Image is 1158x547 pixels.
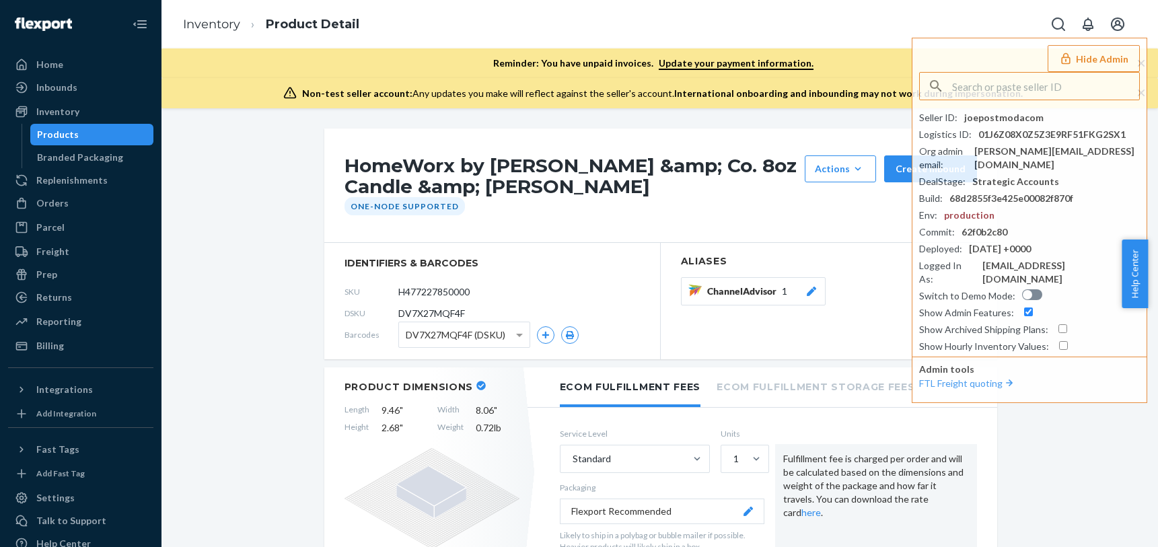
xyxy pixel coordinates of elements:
[8,287,153,308] a: Returns
[1075,11,1101,38] button: Open notifications
[382,404,425,417] span: 9.46
[437,404,464,417] span: Width
[493,57,813,70] p: Reminder: You have unpaid invoices.
[982,259,1140,286] div: [EMAIL_ADDRESS][DOMAIN_NAME]
[15,17,72,31] img: Flexport logo
[36,339,64,353] div: Billing
[382,421,425,435] span: 2.68
[36,105,79,118] div: Inventory
[406,324,505,347] span: DV7X27MQF4F (DSKU)
[8,264,153,285] a: Prep
[36,81,77,94] div: Inbounds
[345,329,398,340] span: Barcodes
[345,421,369,435] span: Height
[919,242,962,256] div: Deployed :
[1048,45,1140,72] button: Hide Admin
[919,192,943,205] div: Build :
[732,452,733,466] input: 1
[560,367,701,407] li: Ecom Fulfillment Fees
[707,285,782,298] span: ChannelAdvisor
[919,175,966,188] div: DealStage :
[36,58,63,71] div: Home
[8,170,153,191] a: Replenishments
[345,155,798,197] h1: HomeWorx by [PERSON_NAME] &amp; Co. 8oz Candle &amp; [PERSON_NAME]
[172,5,370,44] ol: breadcrumbs
[8,241,153,262] a: Freight
[8,439,153,460] button: Fast Tags
[782,285,787,298] span: 1
[8,192,153,214] a: Orders
[949,192,1073,205] div: 68d2855f3e425e00082f870f
[919,306,1014,320] div: Show Admin Features :
[884,155,977,182] button: Create inbound
[183,17,240,32] a: Inventory
[733,452,739,466] div: 1
[919,323,1048,336] div: Show Archived Shipping Plans :
[36,221,65,234] div: Parcel
[400,422,403,433] span: "
[345,307,398,319] span: DSKU
[571,452,573,466] input: Standard
[8,406,153,422] a: Add Integration
[8,487,153,509] a: Settings
[30,124,154,145] a: Products
[919,259,976,286] div: Logged In As :
[8,101,153,122] a: Inventory
[801,507,821,518] a: here
[560,499,764,524] button: Flexport Recommended
[919,377,1016,389] a: FTL Freight quoting
[345,256,640,270] span: identifiers & barcodes
[560,482,764,493] p: Packaging
[8,217,153,238] a: Parcel
[36,443,79,456] div: Fast Tags
[302,87,412,99] span: Non-test seller account:
[8,311,153,332] a: Reporting
[805,155,876,182] button: Actions
[815,162,866,176] div: Actions
[681,256,977,266] h2: Aliases
[476,421,519,435] span: 0.72 lb
[36,291,72,304] div: Returns
[345,197,465,215] div: One-Node Supported
[36,408,96,419] div: Add Integration
[8,510,153,532] button: Talk to Support
[36,315,81,328] div: Reporting
[919,363,1140,376] p: Admin tools
[266,17,359,32] a: Product Detail
[919,128,972,141] div: Logistics ID :
[36,468,85,479] div: Add Fast Tag
[8,54,153,75] a: Home
[30,147,154,168] a: Branded Packaging
[659,57,813,70] a: Update your payment information.
[952,73,1139,100] input: Search or paste seller ID
[972,175,1059,188] div: Strategic Accounts
[37,128,79,141] div: Products
[8,77,153,98] a: Inbounds
[437,421,464,435] span: Weight
[36,268,57,281] div: Prep
[1122,240,1148,308] button: Help Center
[36,491,75,505] div: Settings
[962,225,1007,239] div: 62f0b2c80
[476,404,519,417] span: 8.06
[8,335,153,357] a: Billing
[345,286,398,297] span: SKU
[1104,11,1131,38] button: Open account menu
[400,404,403,416] span: "
[919,225,955,239] div: Commit :
[36,245,69,258] div: Freight
[944,209,994,222] div: production
[964,111,1044,124] div: joepostmodacom
[919,111,957,124] div: Seller ID :
[494,404,497,416] span: "
[717,367,914,404] li: Ecom Fulfillment Storage Fees
[345,404,369,417] span: Length
[37,151,123,164] div: Branded Packaging
[398,307,465,320] span: DV7X27MQF4F
[302,87,1023,100] div: Any updates you make will reflect against the seller's account.
[8,466,153,482] a: Add Fast Tag
[681,277,826,305] button: ChannelAdvisor1
[969,242,1031,256] div: [DATE] +0000
[345,381,474,393] h2: Product Dimensions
